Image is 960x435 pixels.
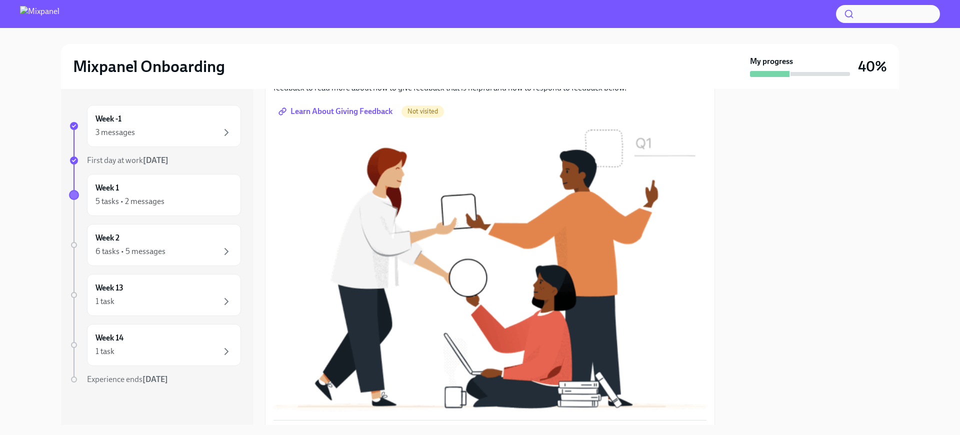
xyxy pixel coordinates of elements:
div: 6 tasks • 5 messages [95,246,165,257]
div: 1 task [95,346,114,357]
strong: [DATE] [143,155,168,165]
a: First day at work[DATE] [69,155,241,166]
button: Zoom image [273,129,706,412]
span: Learn About Giving Feedback [280,106,392,116]
h2: Mixpanel Onboarding [73,56,225,76]
span: Experience ends [87,374,168,384]
h6: Week 13 [95,282,123,293]
a: Learn About Giving Feedback [273,101,399,121]
strong: My progress [750,56,793,67]
a: Week 26 tasks • 5 messages [69,224,241,266]
div: 1 task [95,296,114,307]
h6: Week 14 [95,332,123,343]
div: 5 tasks • 2 messages [95,196,164,207]
strong: [DATE] [142,374,168,384]
span: First day at work [87,155,168,165]
h6: Week -1 [95,113,121,124]
h6: Week 1 [95,182,119,193]
img: Mixpanel [20,6,59,22]
a: Week 15 tasks • 2 messages [69,174,241,216]
a: Week 141 task [69,324,241,366]
span: Not visited [401,107,444,115]
h6: Week 2 [95,232,119,243]
a: Week -13 messages [69,105,241,147]
a: Week 131 task [69,274,241,316]
div: 3 messages [95,127,135,138]
h3: 40% [858,57,887,75]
